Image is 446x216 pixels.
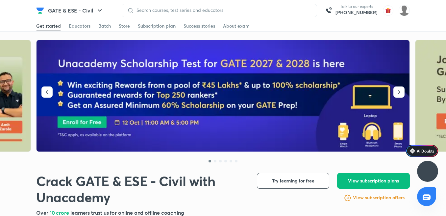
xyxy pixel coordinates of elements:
[69,23,90,29] div: Educators
[348,178,399,184] span: View subscription plans
[138,21,176,31] a: Subscription plan
[134,8,311,13] input: Search courses, test series and educators
[223,21,250,31] a: About exam
[69,21,90,31] a: Educators
[36,209,50,216] span: Over
[337,173,410,189] button: View subscription plans
[36,173,246,205] h1: Crack GATE & ESE - Civil with Unacademy
[184,23,215,29] div: Success stories
[70,209,184,216] span: learners trust us for online and offline coaching
[406,145,438,157] a: Ai Doubts
[36,21,61,31] a: Get started
[353,194,405,201] h6: View subscription offers
[50,209,70,216] span: 10 crore
[335,9,378,16] a: [PHONE_NUMBER]
[138,23,176,29] div: Subscription plan
[383,5,393,16] img: avatar
[257,173,329,189] button: Try learning for free
[184,21,215,31] a: Success stories
[119,21,130,31] a: Store
[44,4,108,17] button: GATE & ESE - Civil
[223,23,250,29] div: About exam
[399,5,410,16] img: Kranti
[119,23,130,29] div: Store
[417,148,434,154] span: Ai Doubts
[98,23,111,29] div: Batch
[272,178,314,184] span: Try learning for free
[353,194,405,202] a: View subscription offers
[335,4,378,9] p: Talk to our experts
[36,7,44,14] img: Company Logo
[36,23,61,29] div: Get started
[98,21,111,31] a: Batch
[410,148,415,154] img: Icon
[322,4,335,17] img: call-us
